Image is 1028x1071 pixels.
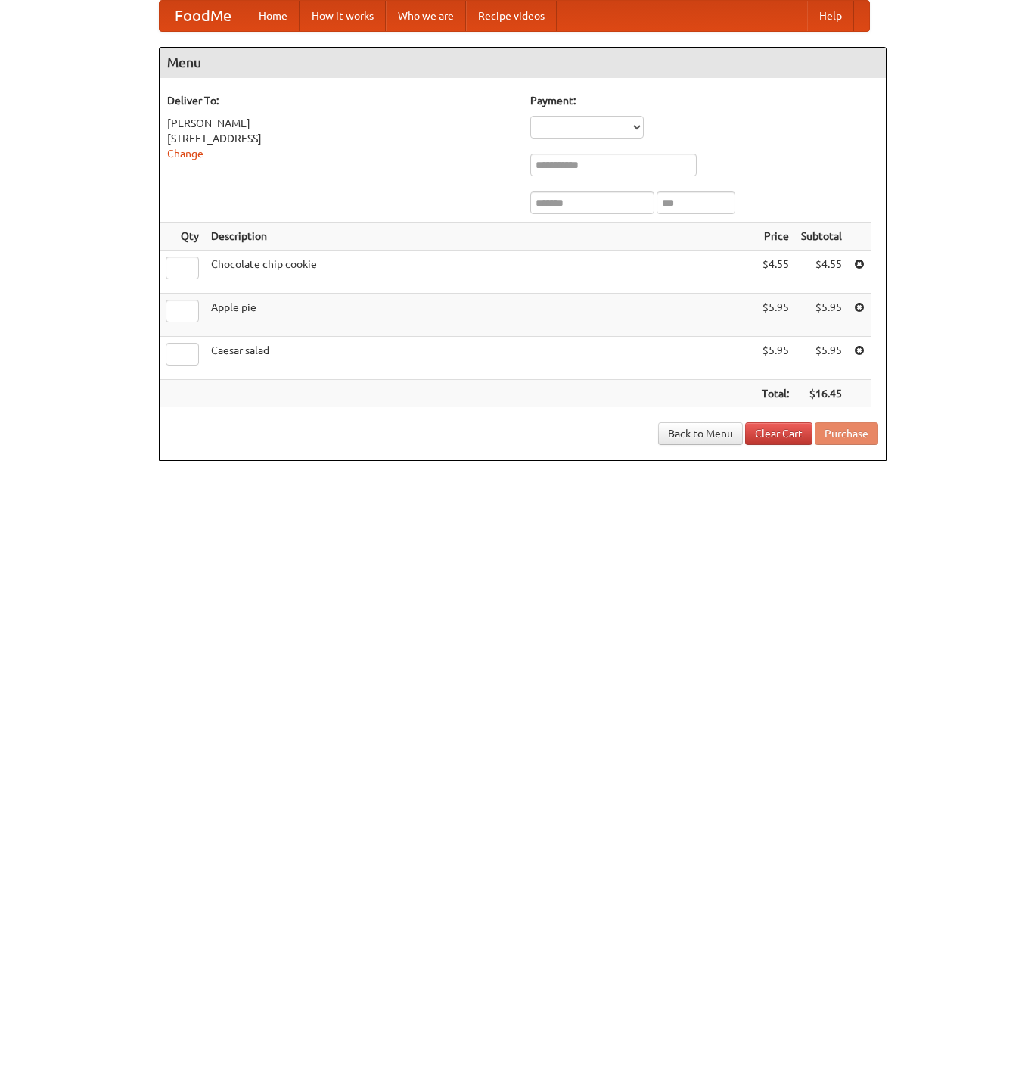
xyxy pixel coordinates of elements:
[756,223,795,251] th: Price
[160,1,247,31] a: FoodMe
[205,294,756,337] td: Apple pie
[756,294,795,337] td: $5.95
[795,223,848,251] th: Subtotal
[300,1,386,31] a: How it works
[167,131,515,146] div: [STREET_ADDRESS]
[205,251,756,294] td: Chocolate chip cookie
[247,1,300,31] a: Home
[756,337,795,380] td: $5.95
[795,294,848,337] td: $5.95
[167,116,515,131] div: [PERSON_NAME]
[167,93,515,108] h5: Deliver To:
[205,337,756,380] td: Caesar salad
[815,422,878,445] button: Purchase
[160,223,205,251] th: Qty
[386,1,466,31] a: Who we are
[807,1,854,31] a: Help
[205,223,756,251] th: Description
[530,93,878,108] h5: Payment:
[466,1,557,31] a: Recipe videos
[658,422,743,445] a: Back to Menu
[745,422,812,445] a: Clear Cart
[160,48,886,78] h4: Menu
[795,251,848,294] td: $4.55
[756,251,795,294] td: $4.55
[167,148,203,160] a: Change
[756,380,795,408] th: Total:
[795,337,848,380] td: $5.95
[795,380,848,408] th: $16.45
